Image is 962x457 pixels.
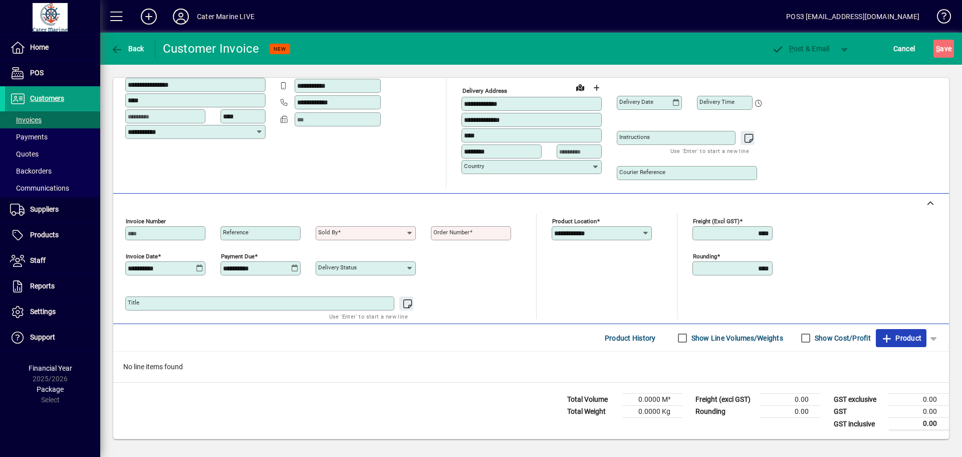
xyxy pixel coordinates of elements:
[891,40,918,58] button: Cancel
[30,282,55,290] span: Reports
[126,253,158,260] mat-label: Invoice date
[693,218,740,225] mat-label: Freight (excl GST)
[318,264,357,271] mat-label: Delivery status
[572,79,588,95] a: View on map
[889,406,949,418] td: 0.00
[128,299,139,306] mat-label: Title
[318,229,338,236] mat-label: Sold by
[876,329,926,347] button: Product
[197,9,255,25] div: Cater Marine LIVE
[163,41,260,57] div: Customer Invoice
[693,253,717,260] mat-label: Rounding
[588,80,604,96] button: Choose address
[274,46,286,52] span: NEW
[5,248,100,273] a: Staff
[30,256,46,264] span: Staff
[223,229,249,236] mat-label: Reference
[622,394,682,406] td: 0.0000 M³
[829,418,889,430] td: GST inclusive
[30,231,59,239] span: Products
[30,308,56,316] span: Settings
[929,2,949,35] a: Knowledge Base
[936,45,940,53] span: S
[5,145,100,163] a: Quotes
[30,333,55,341] span: Support
[562,406,622,418] td: Total Weight
[690,394,761,406] td: Freight (excl GST)
[881,330,921,346] span: Product
[329,311,408,322] mat-hint: Use 'Enter' to start a new line
[605,330,656,346] span: Product History
[889,394,949,406] td: 0.00
[619,169,665,176] mat-label: Courier Reference
[37,385,64,393] span: Package
[5,197,100,222] a: Suppliers
[772,45,830,53] span: ost & Email
[29,364,72,372] span: Financial Year
[10,116,42,124] span: Invoices
[601,329,660,347] button: Product History
[221,253,255,260] mat-label: Payment due
[789,45,794,53] span: P
[111,45,144,53] span: Back
[622,406,682,418] td: 0.0000 Kg
[433,229,469,236] mat-label: Order number
[5,325,100,350] a: Support
[165,8,197,26] button: Profile
[100,40,155,58] app-page-header-button: Back
[10,167,52,175] span: Backorders
[933,40,954,58] button: Save
[5,35,100,60] a: Home
[889,418,949,430] td: 0.00
[893,41,915,57] span: Cancel
[5,299,100,325] a: Settings
[619,133,650,140] mat-label: Instructions
[5,128,100,145] a: Payments
[690,406,761,418] td: Rounding
[108,40,147,58] button: Back
[30,205,59,213] span: Suppliers
[829,406,889,418] td: GST
[30,69,44,77] span: POS
[761,394,821,406] td: 0.00
[5,180,100,197] a: Communications
[552,218,597,225] mat-label: Product location
[10,150,39,158] span: Quotes
[619,98,653,105] mat-label: Delivery date
[126,218,166,225] mat-label: Invoice number
[5,163,100,180] a: Backorders
[5,111,100,128] a: Invoices
[5,61,100,86] a: POS
[113,352,949,382] div: No line items found
[464,163,484,170] mat-label: Country
[761,406,821,418] td: 0.00
[767,40,835,58] button: Post & Email
[30,94,64,102] span: Customers
[5,223,100,248] a: Products
[689,333,783,343] label: Show Line Volumes/Weights
[10,184,69,192] span: Communications
[670,145,749,157] mat-hint: Use 'Enter' to start a new line
[813,333,871,343] label: Show Cost/Profit
[562,394,622,406] td: Total Volume
[10,133,48,141] span: Payments
[829,394,889,406] td: GST exclusive
[133,8,165,26] button: Add
[30,43,49,51] span: Home
[786,9,919,25] div: POS3 [EMAIL_ADDRESS][DOMAIN_NAME]
[936,41,951,57] span: ave
[699,98,735,105] mat-label: Delivery time
[5,274,100,299] a: Reports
